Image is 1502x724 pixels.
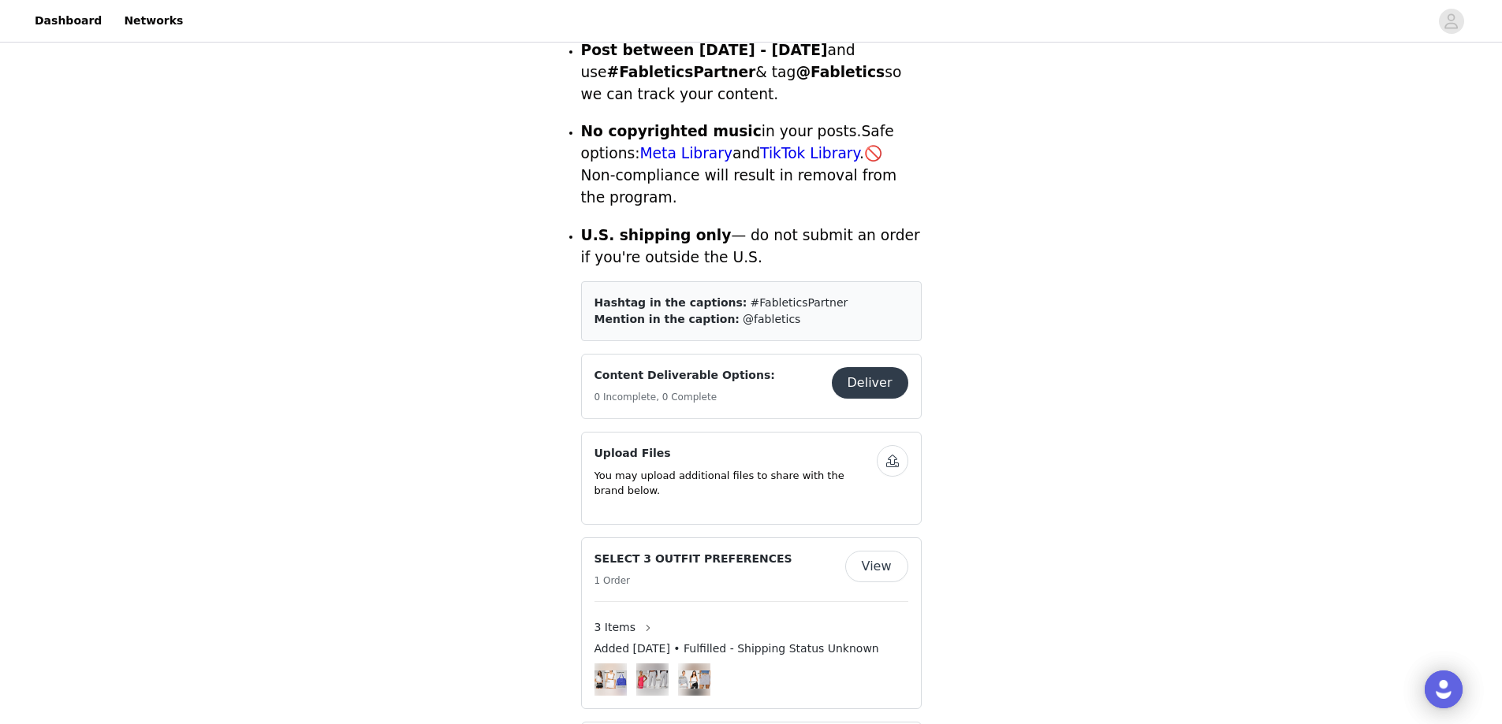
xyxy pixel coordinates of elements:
[594,619,636,636] span: 3 Items
[1425,670,1463,708] div: Open Intercom Messenger
[751,296,848,309] span: #FableticsPartner
[594,468,877,499] p: You may upload additional files to share with the brand below.
[640,145,733,162] a: Meta Library
[594,551,792,567] h4: SELECT 3 OUTFIT PREFERENCES
[25,3,111,39] a: Dashboard
[607,64,756,80] strong: #FableticsPartner
[594,445,877,462] h4: Upload Files
[581,123,762,139] strong: No copyrighted music
[594,367,775,384] h4: Content Deliverable Options:
[581,42,902,102] span: and use & tag so we can track your content.
[636,670,669,689] img: #11 OUTFIT
[678,670,710,689] img: #16 OUTFIT
[114,3,192,39] a: Networks
[581,145,897,206] span: 🚫 Non-compliance will result in removal from the program.
[581,227,920,265] span: — do not submit an order if you're outside the U.S.
[594,390,775,404] h5: 0 Incomplete, 0 Complete
[581,227,732,243] strong: U.S. shipping only
[743,313,800,325] span: @fabletics
[796,64,885,80] strong: @Fabletics
[845,551,908,582] button: View
[581,537,922,709] div: SELECT 3 OUTFIT PREFERENCES
[581,42,828,58] strong: Post between [DATE] - [DATE]
[594,670,627,689] img: #13 OUTFIT
[832,367,908,399] button: Deliver
[581,354,922,419] div: Content Deliverable Options:
[594,296,747,309] span: Hashtag in the captions:
[1444,9,1459,34] div: avatar
[594,574,792,588] h5: 1 Order
[581,123,862,139] span: in your posts.
[594,313,740,325] span: Mention in the caption:
[594,640,879,657] span: Added [DATE] • Fulfilled - Shipping Status Unknown
[760,145,859,162] a: TikTok Library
